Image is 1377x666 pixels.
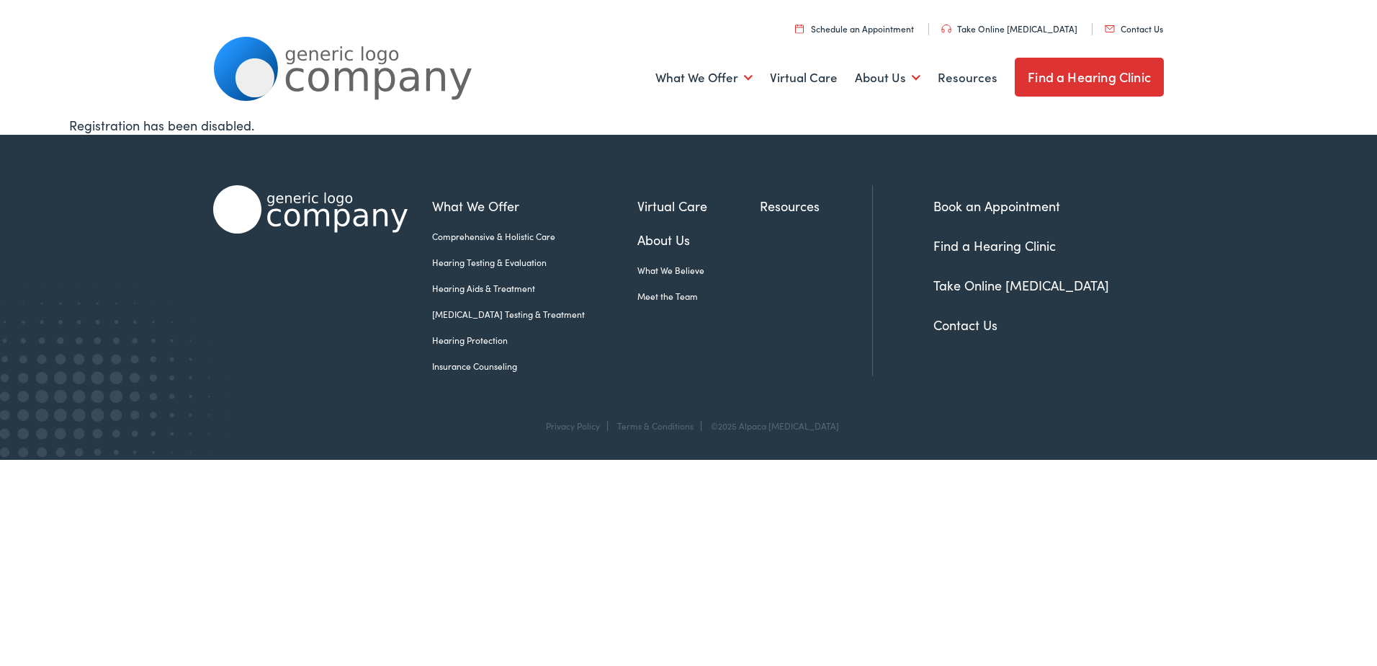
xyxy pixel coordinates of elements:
a: Resources [938,51,997,105]
a: Terms & Conditions [617,419,694,432]
a: Privacy Policy [546,419,600,432]
a: Insurance Counseling [432,360,637,373]
a: Comprehensive & Holistic Care [432,230,637,243]
a: Meet the Team [637,290,760,303]
a: Book an Appointment [933,197,1060,215]
a: What We Offer [655,51,753,105]
a: Schedule an Appointment [795,22,914,35]
a: Take Online [MEDICAL_DATA] [941,22,1077,35]
a: Hearing Protection [432,334,637,347]
a: About Us [855,51,920,105]
img: utility icon [941,25,951,33]
a: Virtual Care [770,51,838,105]
a: Resources [760,196,872,216]
a: Contact Us [1105,22,1163,35]
a: What We Believe [637,264,760,277]
div: ©2025 Alpaca [MEDICAL_DATA] [704,421,839,431]
a: Hearing Aids & Treatment [432,282,637,295]
img: utility icon [795,24,804,33]
a: Find a Hearing Clinic [933,236,1056,254]
a: Virtual Care [637,196,760,216]
a: Find a Hearing Clinic [1015,58,1164,97]
a: Contact Us [933,316,997,334]
a: [MEDICAL_DATA] Testing & Treatment [432,308,637,321]
a: Hearing Testing & Evaluation [432,256,637,269]
a: What We Offer [432,196,637,216]
div: Registration has been disabled. [69,115,1309,135]
a: About Us [637,230,760,249]
img: Alpaca Audiology [213,185,408,234]
a: Take Online [MEDICAL_DATA] [933,276,1109,294]
img: utility icon [1105,25,1115,32]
